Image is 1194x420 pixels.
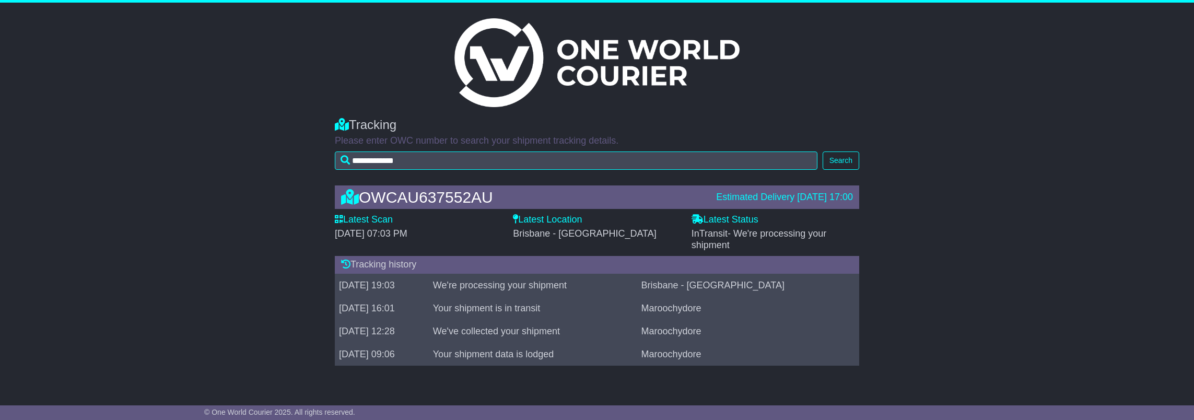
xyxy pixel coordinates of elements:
[335,135,859,147] p: Please enter OWC number to search your shipment tracking details.
[429,343,637,366] td: Your shipment data is lodged
[335,320,429,343] td: [DATE] 12:28
[513,214,582,226] label: Latest Location
[335,343,429,366] td: [DATE] 09:06
[637,343,859,366] td: Maroochydore
[335,228,407,239] span: [DATE] 07:03 PM
[637,274,859,297] td: Brisbane - [GEOGRAPHIC_DATA]
[637,297,859,320] td: Maroochydore
[335,118,859,133] div: Tracking
[335,274,429,297] td: [DATE] 19:03
[429,274,637,297] td: We're processing your shipment
[692,228,827,250] span: - We're processing your shipment
[335,297,429,320] td: [DATE] 16:01
[637,320,859,343] td: Maroochydore
[692,214,758,226] label: Latest Status
[692,228,827,250] span: InTransit
[823,151,859,170] button: Search
[336,189,711,206] div: OWCAU637552AU
[429,320,637,343] td: We've collected your shipment
[335,214,393,226] label: Latest Scan
[716,192,853,203] div: Estimated Delivery [DATE] 17:00
[204,408,355,416] span: © One World Courier 2025. All rights reserved.
[429,297,637,320] td: Your shipment is in transit
[513,228,656,239] span: Brisbane - [GEOGRAPHIC_DATA]
[454,18,740,107] img: Light
[335,256,859,274] div: Tracking history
